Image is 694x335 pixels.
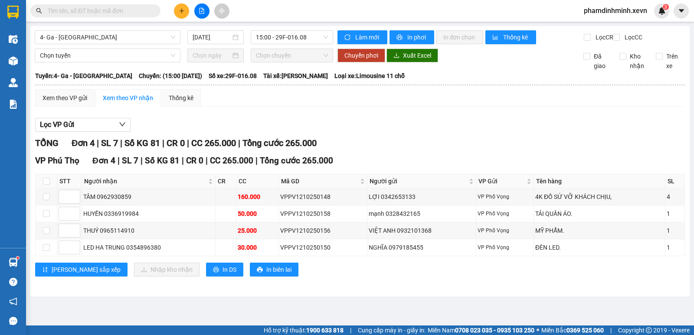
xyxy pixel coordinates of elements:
[260,156,333,166] span: Tổng cước 265.000
[134,263,200,276] button: downloadNhập kho nhận
[83,243,214,252] div: LED HA TRUNG 0354896380
[674,3,689,19] button: caret-down
[257,267,263,273] span: printer
[214,3,229,19] button: aim
[9,35,18,44] img: warehouse-icon
[162,138,164,148] span: |
[238,226,277,235] div: 25.000
[678,7,685,15] span: caret-down
[407,33,427,42] span: In phơi
[537,328,539,332] span: ⚪️
[476,222,534,239] td: VP Phố Vọng
[264,325,344,335] span: Hỗ trợ kỹ thuật:
[167,138,185,148] span: CR 0
[119,121,126,128] span: down
[209,71,257,81] span: Số xe: 29F-016.08
[279,205,367,222] td: VPPV1210250158
[9,56,18,65] img: warehouse-icon
[57,174,82,189] th: STT
[663,4,669,10] sup: 3
[7,6,19,19] img: logo-vxr
[535,192,664,202] div: 4K ĐỒ SỨ VỠ KHÁCH CHỊU,
[169,93,193,103] div: Thống kê
[667,209,683,218] div: 1
[626,52,649,71] span: Kho nhận
[478,193,532,201] div: VP Phố Vọng
[255,156,258,166] span: |
[216,174,236,189] th: CR
[206,263,243,276] button: printerIn DS
[43,93,87,103] div: Xem theo VP gửi
[179,8,185,14] span: plus
[182,156,184,166] span: |
[592,33,615,42] span: Lọc CR
[9,100,18,109] img: solution-icon
[256,49,327,62] span: Chọn chuyến
[476,189,534,205] td: VP Phố Vọng
[590,52,613,71] span: Đã giao
[9,78,18,87] img: warehouse-icon
[281,176,358,186] span: Mã GD
[369,243,475,252] div: NGHĨA 0979185455
[350,325,351,335] span: |
[279,222,367,239] td: VPPV1210250156
[610,325,612,335] span: |
[191,138,236,148] span: CC 265.000
[118,156,120,166] span: |
[646,327,652,333] span: copyright
[428,325,534,335] span: Miền Nam
[279,189,367,205] td: VPPV1210250148
[35,72,132,79] b: Tuyến: 4- Ga - [GEOGRAPHIC_DATA]
[541,325,604,335] span: Miền Bắc
[370,176,468,186] span: Người gửi
[250,263,298,276] button: printerIn biên lai
[386,49,438,62] button: downloadXuất Excel
[35,138,59,148] span: TỔNG
[577,5,654,16] span: phamdinhminh.xevn
[256,31,327,44] span: 15:00 - 29F-016.08
[337,49,385,62] button: Chuyển phơi
[83,209,214,218] div: HUYỀN 0336919984
[658,7,666,15] img: icon-new-feature
[103,93,153,103] div: Xem theo VP nhận
[210,156,253,166] span: CC 265.000
[206,156,208,166] span: |
[236,174,279,189] th: CC
[667,243,683,252] div: 1
[667,192,683,202] div: 4
[369,192,475,202] div: LỢI 0342653133
[92,156,115,166] span: Đơn 4
[219,8,225,14] span: aim
[337,30,387,44] button: syncLàm mới
[263,71,328,81] span: Tài xế: [PERSON_NAME]
[266,265,291,274] span: In biên lai
[664,4,667,10] span: 3
[344,34,352,41] span: sync
[535,243,664,252] div: ĐÈN LED.
[478,210,532,218] div: VP Phố Vọng
[40,119,74,130] span: Lọc VP Gửi
[193,33,231,42] input: 12/10/2025
[187,138,189,148] span: |
[485,30,536,44] button: bar-chartThống kê
[478,244,532,252] div: VP Phố Vọng
[72,138,95,148] span: Đơn 4
[223,265,236,274] span: In DS
[35,263,128,276] button: sort-ascending[PERSON_NAME] sắp xếp
[403,51,431,60] span: Xuất Excel
[393,52,399,59] span: download
[213,267,219,273] span: printer
[279,239,367,256] td: VPPV1210250150
[238,243,277,252] div: 30.000
[665,174,685,189] th: SL
[35,118,131,132] button: Lọc VP Gửi
[621,33,644,42] span: Lọc CC
[42,267,48,273] span: sort-ascending
[280,226,366,235] div: VPPV1210250156
[139,71,202,81] span: Chuyến: (15:00 [DATE])
[16,257,19,259] sup: 1
[238,209,277,218] div: 50.000
[145,156,180,166] span: Số KG 81
[436,30,484,44] button: In đơn chọn
[186,156,203,166] span: CR 0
